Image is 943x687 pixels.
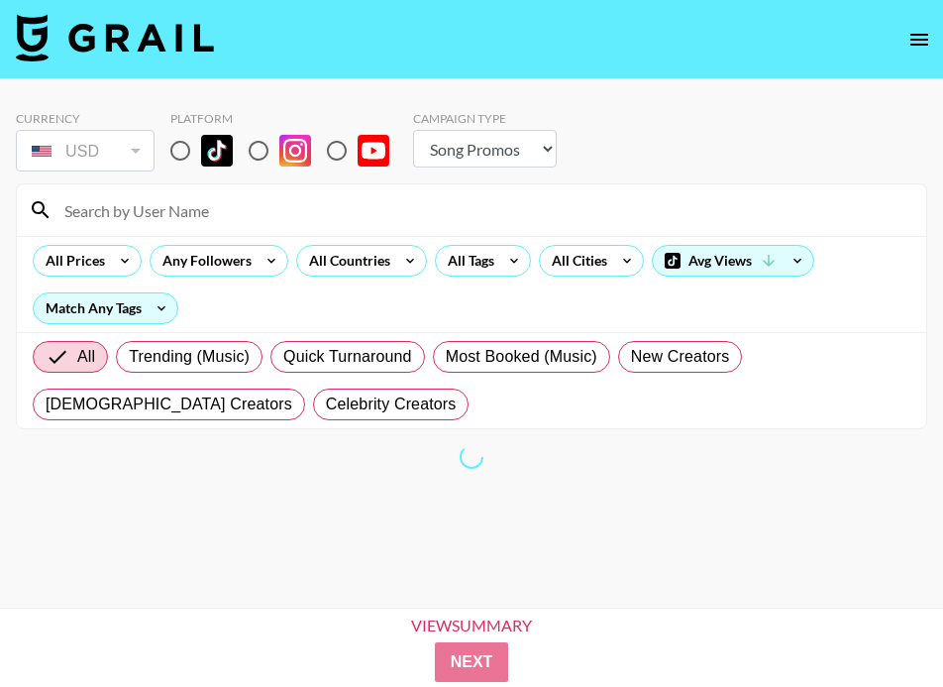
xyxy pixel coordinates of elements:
[436,246,498,276] div: All Tags
[358,135,389,167] img: YouTube
[20,134,151,169] div: USD
[394,617,549,634] div: View Summary
[34,246,109,276] div: All Prices
[899,20,939,59] button: open drawer
[297,246,394,276] div: All Countries
[34,293,177,323] div: Match Any Tags
[460,445,483,469] span: Refreshing lists, countries, bookers, clients, tags, cities, talent, talent...
[77,345,95,369] span: All
[129,345,250,369] span: Trending (Music)
[446,345,597,369] span: Most Booked (Music)
[540,246,611,276] div: All Cities
[435,642,509,682] button: Next
[16,126,155,175] div: Currency is locked to USD
[16,14,214,61] img: Grail Talent
[631,345,730,369] span: New Creators
[52,194,914,226] input: Search by User Name
[279,135,311,167] img: Instagram
[170,111,405,126] div: Platform
[844,588,919,663] iframe: Drift Widget Chat Controller
[46,393,292,416] span: [DEMOGRAPHIC_DATA] Creators
[653,246,813,276] div: Avg Views
[16,111,155,126] div: Currency
[283,345,412,369] span: Quick Turnaround
[413,111,557,126] div: Campaign Type
[201,135,233,167] img: TikTok
[326,393,457,416] span: Celebrity Creators
[151,246,256,276] div: Any Followers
